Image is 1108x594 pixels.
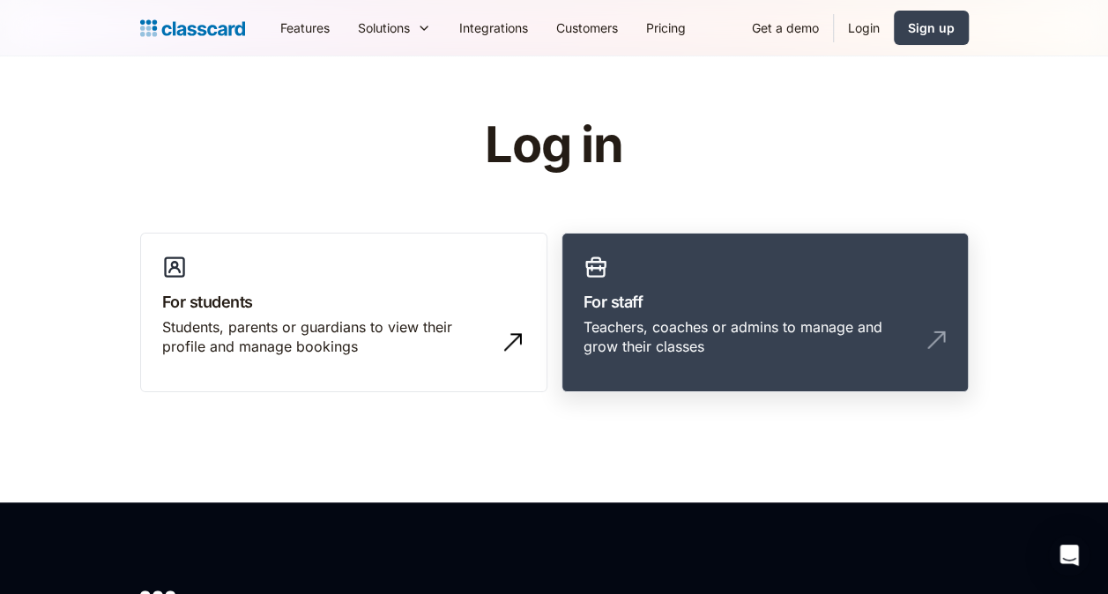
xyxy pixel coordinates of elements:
h3: For staff [584,290,947,314]
a: Sign up [894,11,969,45]
a: Login [834,8,894,48]
div: Students, parents or guardians to view their profile and manage bookings [162,317,490,357]
a: For staffTeachers, coaches or admins to manage and grow their classes [561,233,969,393]
a: Get a demo [738,8,833,48]
a: Pricing [632,8,700,48]
h1: Log in [274,118,834,173]
a: Customers [542,8,632,48]
div: Teachers, coaches or admins to manage and grow their classes [584,317,911,357]
div: Sign up [908,19,955,37]
h3: For students [162,290,525,314]
div: Solutions [344,8,445,48]
a: Features [266,8,344,48]
div: Open Intercom Messenger [1048,534,1090,576]
a: For studentsStudents, parents or guardians to view their profile and manage bookings [140,233,547,393]
a: Integrations [445,8,542,48]
a: home [140,16,245,41]
div: Solutions [358,19,410,37]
